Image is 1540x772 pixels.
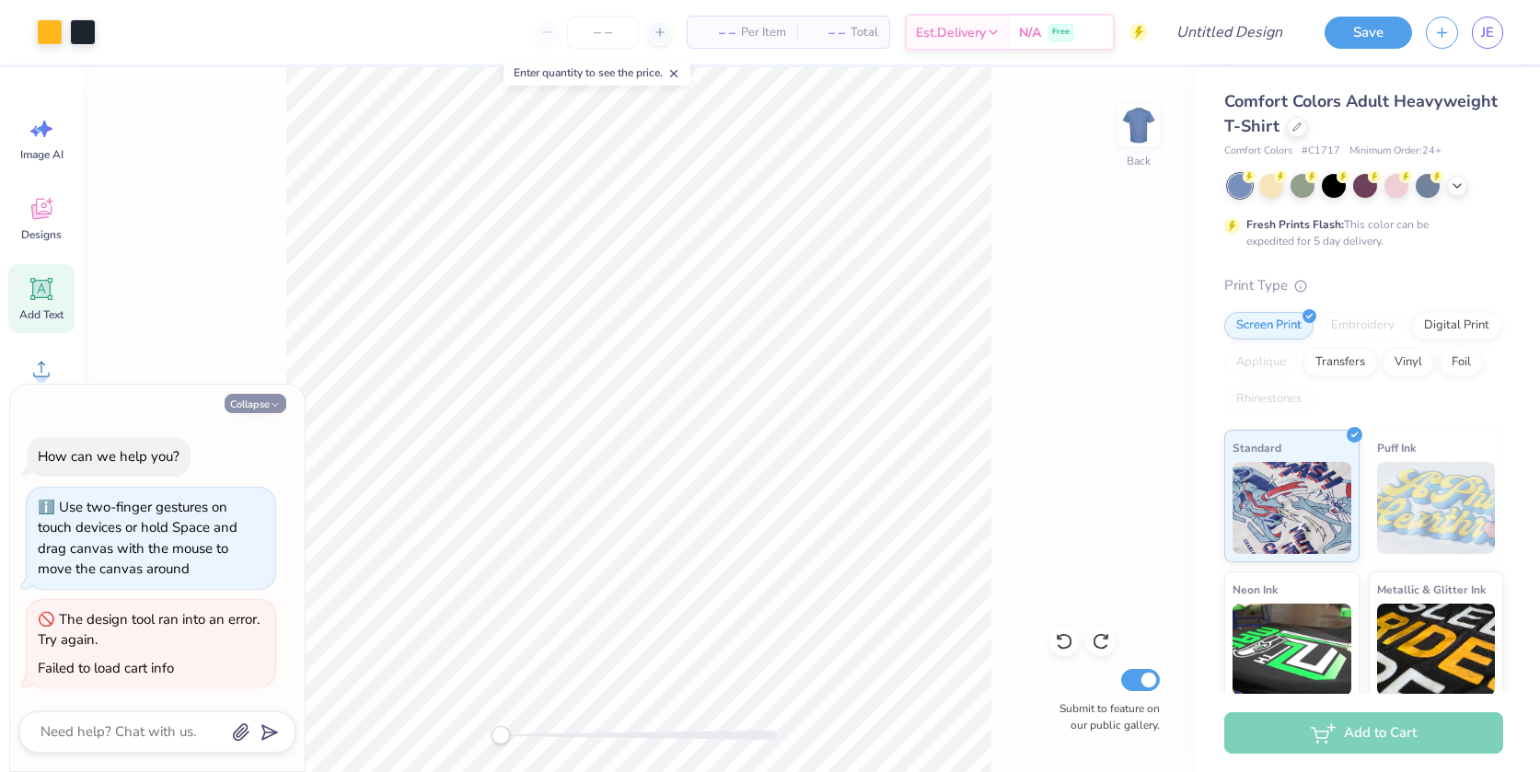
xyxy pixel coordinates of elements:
[1233,462,1351,554] img: Standard
[1224,275,1503,296] div: Print Type
[225,394,286,413] button: Collapse
[1481,22,1494,43] span: JE
[1162,14,1297,51] input: Untitled Design
[1377,462,1496,554] img: Puff Ink
[1120,107,1157,144] img: Back
[1377,438,1416,457] span: Puff Ink
[1319,312,1407,340] div: Embroidery
[1377,604,1496,696] img: Metallic & Glitter Ink
[1472,17,1503,49] a: JE
[20,147,64,162] span: Image AI
[1127,153,1151,169] div: Back
[808,23,845,42] span: – –
[699,23,735,42] span: – –
[1224,349,1298,376] div: Applique
[1224,90,1498,137] span: Comfort Colors Adult Heavyweight T-Shirt
[1019,23,1041,42] span: N/A
[851,23,878,42] span: Total
[21,227,62,242] span: Designs
[38,498,237,579] div: Use two-finger gestures on touch devices or hold Space and drag canvas with the mouse to move the...
[1325,17,1412,49] button: Save
[567,16,639,49] input: – –
[1412,312,1501,340] div: Digital Print
[1440,349,1483,376] div: Foil
[1246,217,1344,232] strong: Fresh Prints Flash:
[1049,700,1160,733] label: Submit to feature on our public gallery.
[916,23,986,42] span: Est. Delivery
[38,447,179,466] div: How can we help you?
[741,23,786,42] span: Per Item
[504,60,690,86] div: Enter quantity to see the price.
[1303,349,1377,376] div: Transfers
[38,659,174,677] div: Failed to load cart info
[1233,604,1351,696] img: Neon Ink
[1246,216,1473,249] div: This color can be expedited for 5 day delivery.
[1224,312,1314,340] div: Screen Print
[1224,144,1292,159] span: Comfort Colors
[1233,438,1281,457] span: Standard
[38,610,260,650] div: The design tool ran into an error. Try again.
[1349,144,1442,159] span: Minimum Order: 24 +
[1233,580,1278,599] span: Neon Ink
[1052,26,1070,39] span: Free
[492,726,510,744] div: Accessibility label
[1302,144,1340,159] span: # C1717
[1377,580,1486,599] span: Metallic & Glitter Ink
[1383,349,1434,376] div: Vinyl
[1224,386,1314,413] div: Rhinestones
[19,307,64,322] span: Add Text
